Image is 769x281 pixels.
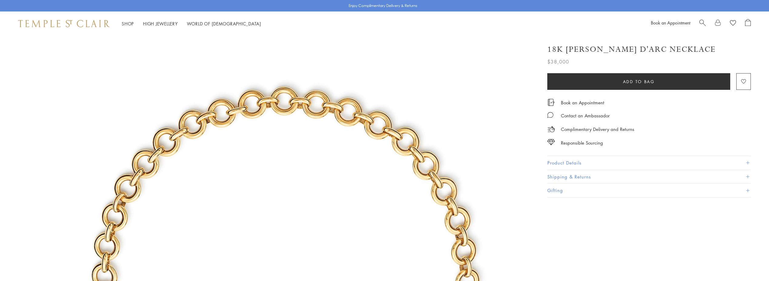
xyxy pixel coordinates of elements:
img: icon_sourcing.svg [547,139,555,145]
a: Book an Appointment [561,99,604,106]
img: icon_delivery.svg [547,126,555,133]
button: Gifting [547,184,751,197]
button: Product Details [547,156,751,170]
img: icon_appointment.svg [547,99,555,106]
img: Temple St. Clair [18,20,110,27]
button: Shipping & Returns [547,170,751,184]
a: World of [DEMOGRAPHIC_DATA]World of [DEMOGRAPHIC_DATA] [187,21,261,27]
button: Add to bag [547,73,730,90]
a: Book an Appointment [651,20,690,26]
img: MessageIcon-01_2.svg [547,112,553,118]
span: Add to bag [623,78,655,85]
h1: 18K [PERSON_NAME] d'Arc Necklace [547,44,716,55]
a: Search [699,19,706,28]
a: ShopShop [122,21,134,27]
p: Complimentary Delivery and Returns [561,126,634,133]
div: Contact an Ambassador [561,112,610,119]
span: $38,000 [547,58,569,66]
div: Responsible Sourcing [561,139,603,147]
iframe: Gorgias live chat messenger [739,253,763,275]
a: High JewelleryHigh Jewellery [143,21,178,27]
p: Enjoy Complimentary Delivery & Returns [349,3,417,9]
a: View Wishlist [730,19,736,28]
a: Open Shopping Bag [745,19,751,28]
nav: Main navigation [122,20,261,28]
